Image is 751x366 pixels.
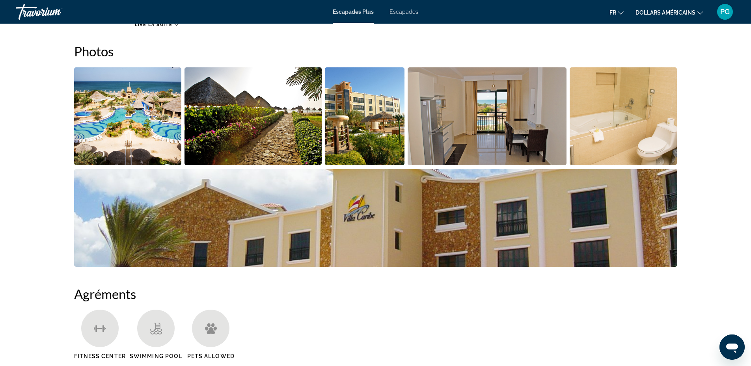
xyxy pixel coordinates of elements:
a: Escapades [389,9,418,15]
button: Open full-screen image slider [74,169,677,267]
button: Open full-screen image slider [325,67,405,165]
button: Open full-screen image slider [74,67,182,165]
button: Open full-screen image slider [570,67,677,165]
button: Open full-screen image slider [408,67,567,165]
h2: Photos [74,43,677,59]
iframe: Bouton de lancement de la fenêtre de messagerie [719,334,745,360]
button: Lire la suite [135,22,179,28]
button: Open full-screen image slider [184,67,322,165]
font: PG [720,7,730,16]
span: Swimming Pool [130,353,182,359]
span: Lire la suite [135,22,172,27]
button: Changer de devise [635,7,703,18]
button: Changer de langue [609,7,624,18]
span: Pets Allowed [187,353,235,359]
a: Escapades Plus [333,9,374,15]
h2: Agréments [74,286,677,302]
font: fr [609,9,616,16]
font: dollars américains [635,9,695,16]
a: Travorium [16,2,95,22]
button: Menu utilisateur [715,4,735,20]
span: Fitness Center [74,353,126,359]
